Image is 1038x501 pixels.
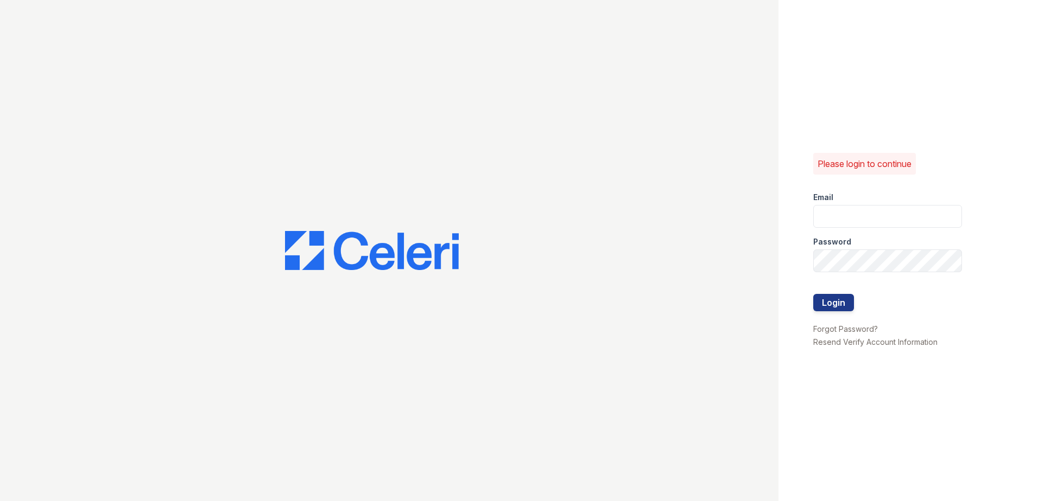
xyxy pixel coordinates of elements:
label: Password [813,236,851,247]
p: Please login to continue [818,157,912,170]
label: Email [813,192,833,203]
button: Login [813,294,854,311]
a: Resend Verify Account Information [813,337,938,346]
img: CE_Logo_Blue-a8612792a0a2168367f1c8372b55b34899dd931a85d93a1a3d3e32e68fde9ad4.png [285,231,459,270]
a: Forgot Password? [813,324,878,333]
